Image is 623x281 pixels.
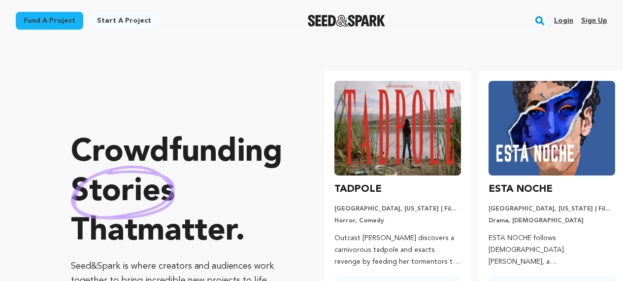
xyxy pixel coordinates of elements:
h3: TADPOLE [334,181,382,197]
span: matter [137,216,235,247]
p: Horror, Comedy [334,217,461,225]
img: ESTA NOCHE image [489,81,615,176]
p: Crowdfunding that . [71,133,285,251]
p: ESTA NOCHE follows [DEMOGRAPHIC_DATA] [PERSON_NAME], a [DEMOGRAPHIC_DATA], homeless runaway, conf... [489,233,615,268]
p: Outcast [PERSON_NAME] discovers a carnivorous tadpole and exacts revenge by feeding her tormentor... [334,233,461,268]
img: Seed&Spark Logo Dark Mode [308,15,385,27]
img: hand sketched image [71,166,175,219]
p: Drama, [DEMOGRAPHIC_DATA] [489,217,615,225]
p: [GEOGRAPHIC_DATA], [US_STATE] | Film Short [334,205,461,213]
a: Fund a project [16,12,83,30]
p: [GEOGRAPHIC_DATA], [US_STATE] | Film Short [489,205,615,213]
img: TADPOLE image [334,81,461,176]
a: Start a project [89,12,159,30]
a: Sign up [581,13,607,29]
a: Login [554,13,573,29]
h3: ESTA NOCHE [489,181,553,197]
a: Seed&Spark Homepage [308,15,385,27]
